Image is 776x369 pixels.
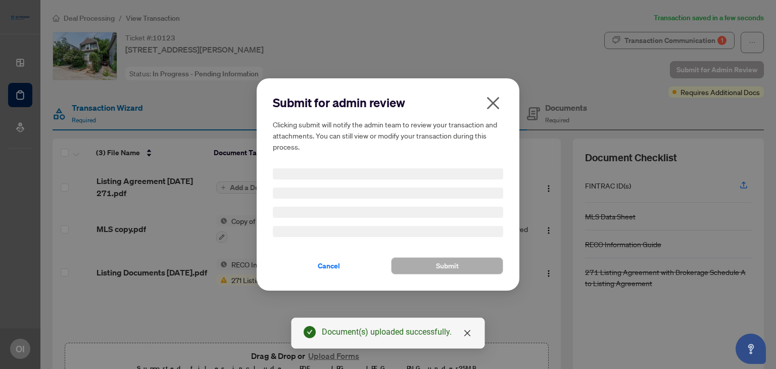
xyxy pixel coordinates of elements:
[273,95,503,111] h2: Submit for admin review
[391,257,503,274] button: Submit
[736,334,766,364] button: Open asap
[273,257,385,274] button: Cancel
[273,119,503,152] h5: Clicking submit will notify the admin team to review your transaction and attachments. You can st...
[322,326,472,338] div: Document(s) uploaded successfully.
[462,328,473,339] a: Close
[318,258,340,274] span: Cancel
[463,329,471,337] span: close
[304,326,316,338] span: check-circle
[485,95,501,111] span: close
